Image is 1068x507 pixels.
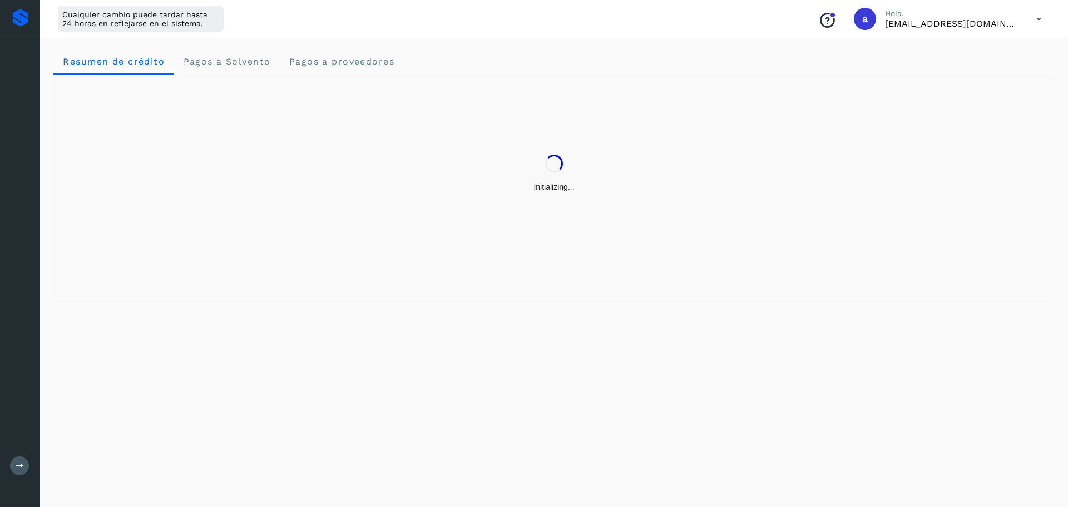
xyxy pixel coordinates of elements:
p: Hola, [885,9,1018,18]
span: Pagos a Solvento [182,56,270,67]
div: Cualquier cambio puede tardar hasta 24 horas en reflejarse en el sistema. [58,6,224,32]
p: administracion@aplogistica.com [885,18,1018,29]
span: Resumen de crédito [62,56,165,67]
span: Pagos a proveedores [288,56,394,67]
